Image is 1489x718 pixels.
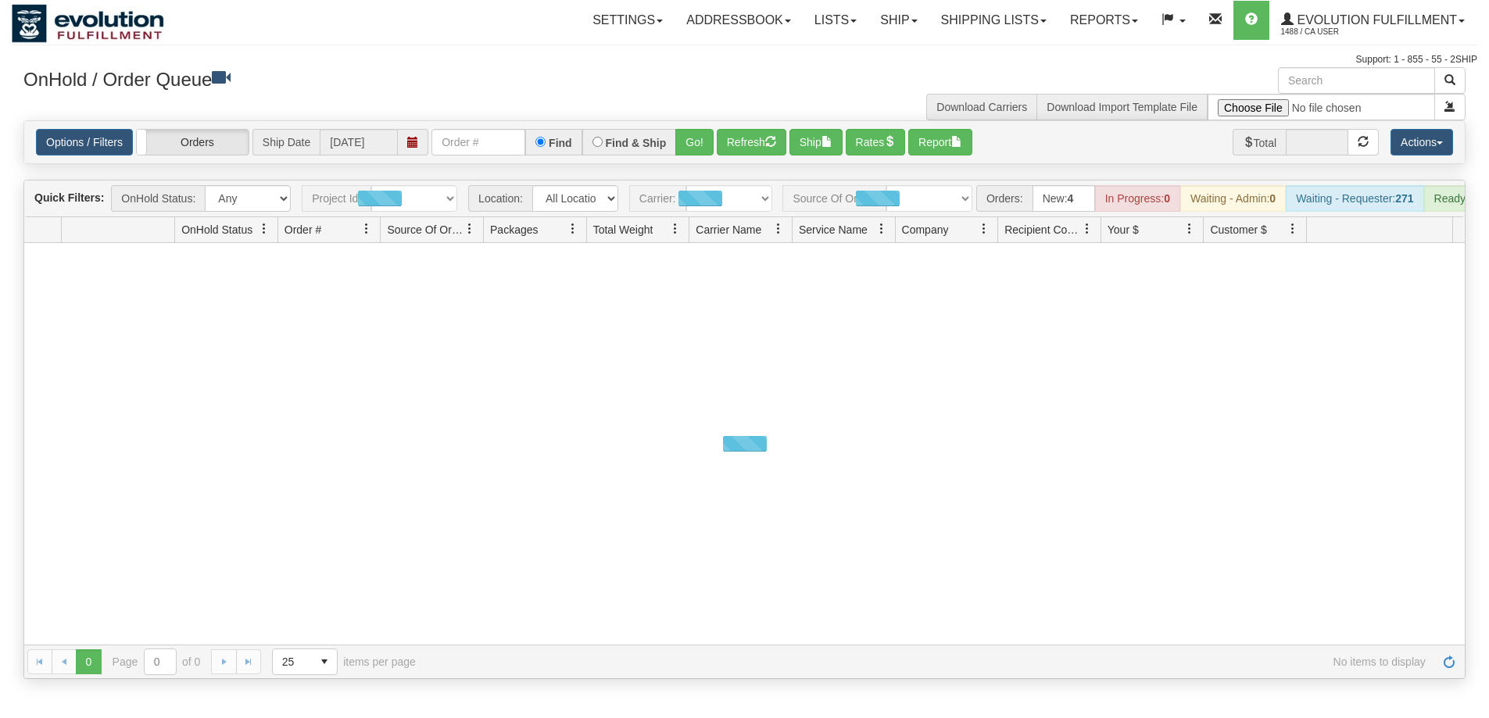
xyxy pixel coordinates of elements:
strong: 4 [1068,192,1074,205]
button: Actions [1391,129,1453,155]
div: New: [1033,185,1095,212]
a: Addressbook [675,1,803,40]
div: Support: 1 - 855 - 55 - 2SHIP [12,53,1477,66]
h3: OnHold / Order Queue [23,67,733,90]
label: Quick Filters: [34,190,104,205]
span: Customer $ [1210,222,1266,238]
a: Company filter column settings [971,216,997,242]
input: Import [1208,94,1435,120]
input: Order # [431,129,525,155]
span: Page 0 [76,649,101,674]
div: Waiting - Admin: [1180,185,1286,212]
a: Order # filter column settings [353,216,380,242]
a: Customer $ filter column settings [1280,216,1306,242]
span: Carrier Name [696,222,761,238]
span: Page of 0 [113,648,201,675]
span: select [312,649,337,674]
a: Carrier Name filter column settings [765,216,792,242]
button: Go! [675,129,714,155]
span: Your $ [1108,222,1139,238]
button: Refresh [717,129,786,155]
label: Find & Ship [606,138,667,148]
button: Rates [846,129,906,155]
button: Search [1434,67,1466,94]
a: Packages filter column settings [560,216,586,242]
span: 25 [282,654,302,670]
label: Orders [137,130,249,155]
span: Location: [468,185,532,212]
span: Page sizes drop down [272,648,338,675]
div: In Progress: [1095,185,1180,212]
span: Service Name [799,222,868,238]
span: No items to display [438,655,1426,668]
button: Report [908,129,972,155]
span: OnHold Status [181,222,252,238]
span: Orders: [976,185,1033,212]
a: Your $ filter column settings [1176,216,1203,242]
a: Download Import Template File [1047,101,1197,113]
a: Lists [803,1,868,40]
a: Reports [1058,1,1150,40]
span: Order # [285,222,321,238]
span: Company [902,222,949,238]
div: grid toolbar [24,180,1465,217]
a: Ship [868,1,929,40]
div: Waiting - Requester: [1286,185,1423,212]
a: Source Of Order filter column settings [456,216,483,242]
a: Options / Filters [36,129,133,155]
strong: 0 [1269,192,1276,205]
a: Download Carriers [936,101,1027,113]
span: Evolution Fulfillment [1294,13,1457,27]
span: items per page [272,648,416,675]
a: Settings [581,1,675,40]
span: 1488 / CA User [1281,24,1398,40]
a: Shipping lists [929,1,1058,40]
span: OnHold Status: [111,185,205,212]
span: Ship Date [252,129,320,155]
button: Ship [789,129,843,155]
a: Total Weight filter column settings [662,216,689,242]
a: Service Name filter column settings [868,216,895,242]
img: logo1488.jpg [12,4,164,43]
strong: 271 [1395,192,1413,205]
a: Recipient Country filter column settings [1074,216,1101,242]
input: Search [1278,67,1435,94]
span: Packages [490,222,538,238]
span: Source Of Order [387,222,464,238]
strong: 0 [1164,192,1170,205]
span: Total Weight [593,222,653,238]
a: Refresh [1437,649,1462,674]
span: Total [1233,129,1287,155]
span: Recipient Country [1004,222,1081,238]
label: Find [549,138,572,148]
a: OnHold Status filter column settings [251,216,277,242]
a: Evolution Fulfillment 1488 / CA User [1269,1,1476,40]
